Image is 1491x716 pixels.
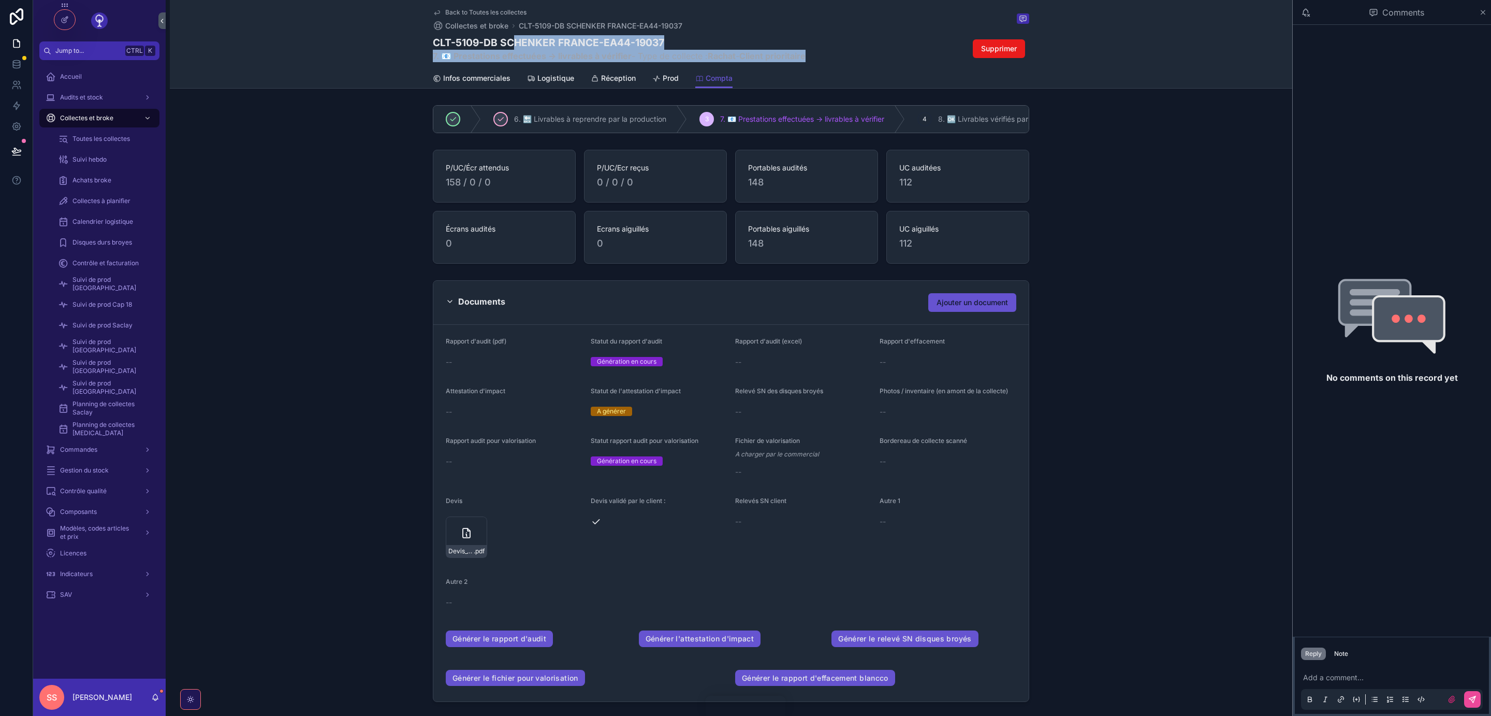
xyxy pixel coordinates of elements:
a: CLT-5109-DB SCHENKER FRANCE-EA44-19037 [519,21,682,31]
span: Logistique [537,73,574,83]
span: Toutes les collectes [72,135,130,143]
span: Ctrl [125,46,144,56]
span: Prod [663,73,679,83]
em: A charger par le commercial [735,450,819,459]
span: Suivi de prod [GEOGRAPHIC_DATA] [72,359,149,375]
span: 4 [923,115,927,123]
a: Infos commerciales [433,69,510,90]
span: -- [880,357,886,367]
p: [PERSON_NAME] [72,692,132,703]
span: Infos commerciales [443,73,510,83]
div: A générer [597,407,626,416]
span: Devis validé par le client : [591,497,666,505]
a: Planning de collectes Saclay [52,399,159,418]
a: Compta [695,69,733,89]
span: Back to Toutes les collectes [445,8,527,17]
span: 7. 📧 Prestations effectuées -> livrables à vérifier [720,114,884,124]
a: Générer le rapport d'effacement blancco [735,670,895,686]
span: .pdf [474,547,485,555]
span: 3 [705,115,709,123]
img: App logo [91,12,108,29]
span: - Type de collecte : - [433,50,806,62]
span: Collectes et broke [445,21,508,31]
span: Collectes à planifier [72,197,130,205]
a: Suivi hebdo [52,150,159,169]
span: 158 / 0 / 0 [446,175,563,190]
h2: Documents [458,293,505,310]
h2: No comments on this record yet [1326,371,1458,384]
span: Devis [446,497,462,505]
a: Composants [39,503,159,521]
span: -- [446,407,452,417]
span: Autre 2 [446,578,467,585]
a: Logistique [527,69,574,90]
span: Relevés SN client [735,497,786,505]
a: Modèles, codes articles et prix [39,523,159,542]
button: Reply [1301,648,1326,660]
span: Planning de collectes Saclay [72,400,149,417]
a: Toutes les collectes [52,130,159,148]
span: Accueil [60,73,82,81]
strong: 7. 📧 Prestations effectuées -> livrables à vérifier [433,51,632,61]
span: Commandes [60,446,97,454]
span: Indicateurs [60,570,93,578]
a: Collectes et broke [39,109,159,127]
span: Portables aiguillés [748,224,865,234]
h1: CLT-5109-DB SCHENKER FRANCE-EA44-19037 [433,35,806,50]
span: P/UC/Ecr reçus [597,163,714,173]
span: Relevé SN des disques broyés [735,387,823,395]
span: Composants [60,508,97,516]
span: 112 [899,236,1016,251]
a: Générer le rapport d'audit [446,631,553,647]
span: 0 [597,236,714,251]
span: Comments [1382,6,1424,19]
span: Rapport audit pour valorisation [446,437,536,445]
span: 148 [748,236,865,251]
a: Générer le fichier pour valorisation [446,670,585,686]
span: Devis_19037-16473 [448,547,474,555]
span: Suivi de prod [GEOGRAPHIC_DATA] [72,379,149,396]
span: Suivi de prod Cap 18 [72,300,132,309]
a: Licences [39,544,159,563]
span: Collectes et broke [60,114,113,122]
a: Générer le relevé SN disques broyés [831,631,978,647]
span: SS [47,691,57,704]
span: P/UC/Écr attendus [446,163,563,173]
div: Génération en cours [597,456,656,466]
a: Gestion du stock [39,461,159,480]
span: Rapport d'audit (pdf) [446,337,506,345]
a: Commandes [39,440,159,459]
a: Contrôle qualité [39,482,159,500]
span: Calendrier logistique [72,218,133,226]
span: 148 [748,175,865,190]
span: Portables audités [748,163,865,173]
span: Compta [706,73,733,83]
span: Statut du rapport d'audit [591,337,662,345]
span: Ajouter un document [937,297,1008,308]
span: Suivi de prod [GEOGRAPHIC_DATA] [72,276,149,292]
span: UC aiguillés [899,224,1016,234]
a: Suivi de prod [GEOGRAPHIC_DATA] [52,275,159,293]
button: Jump to...CtrlK [39,41,159,60]
a: Planning de collectes [MEDICAL_DATA] [52,420,159,438]
span: Statut rapport audit pour valorisation [591,437,698,445]
a: Collectes à planifier [52,192,159,210]
span: Autre 1 [880,497,900,505]
span: -- [880,456,886,467]
button: Note [1330,648,1352,660]
strong: Rachat [708,51,736,61]
div: scrollable content [33,60,166,618]
a: Suivi de prod [GEOGRAPHIC_DATA] [52,337,159,355]
a: Accueil [39,67,159,86]
a: Réception [591,69,636,90]
span: Suivi de prod Saclay [72,321,133,330]
span: 0 / 0 / 0 [597,175,714,190]
span: UC auditées [899,163,1016,173]
span: Achats broke [72,176,111,184]
a: Disques durs broyes [52,233,159,252]
span: Ecrans aiguillés [597,224,714,234]
span: 0 [446,236,563,251]
span: Statut de l'attestation d'impact [591,387,681,395]
span: Rapport d'effacement [880,337,945,345]
span: Écrans audités [446,224,563,234]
